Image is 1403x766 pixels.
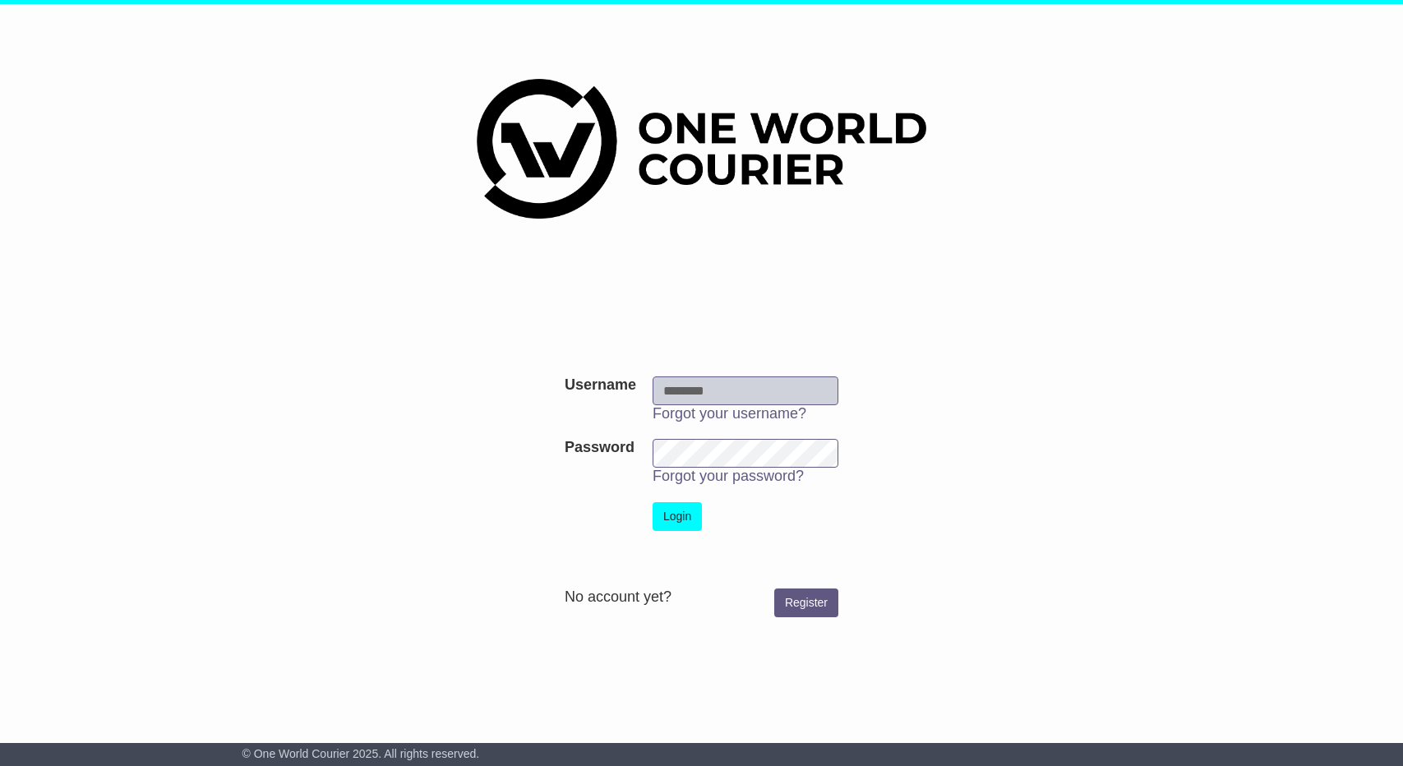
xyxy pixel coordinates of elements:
label: Password [565,439,635,457]
a: Forgot your password? [653,468,804,484]
img: One World [477,79,925,219]
button: Login [653,502,702,531]
a: Forgot your username? [653,405,806,422]
div: No account yet? [565,588,838,607]
span: © One World Courier 2025. All rights reserved. [242,747,480,760]
a: Register [774,588,838,617]
label: Username [565,376,636,395]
